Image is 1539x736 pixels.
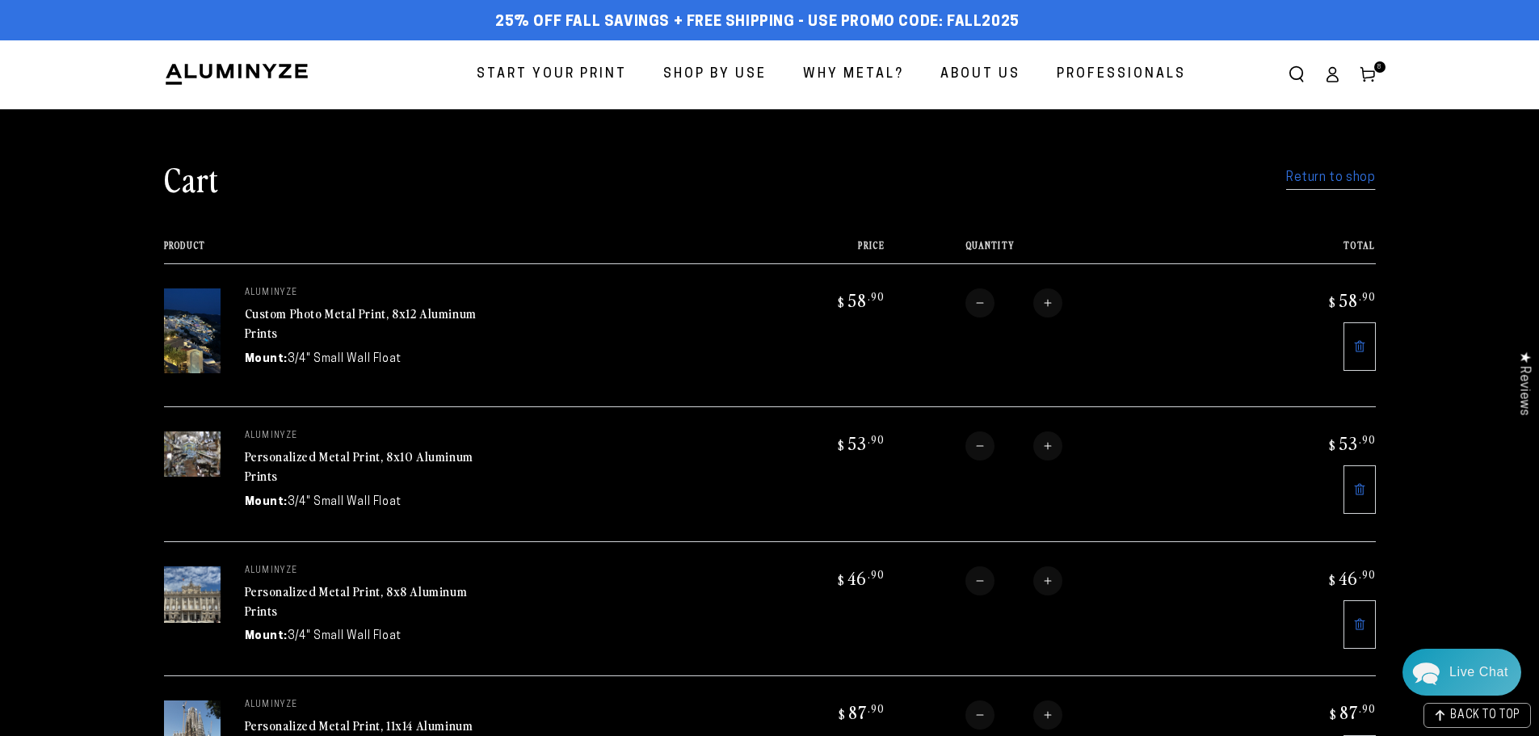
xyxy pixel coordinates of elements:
[1327,288,1376,311] bdi: 58
[1329,437,1336,453] span: $
[838,437,845,453] span: $
[803,63,904,86] span: Why Metal?
[1279,57,1314,92] summary: Search our site
[835,431,885,454] bdi: 53
[164,566,221,623] img: 8"x8" Square White Glossy Aluminyzed Photo
[288,351,402,368] dd: 3/4" Small Wall Float
[477,63,627,86] span: Start Your Print
[835,566,885,589] bdi: 46
[1359,701,1376,715] sup: .90
[663,63,767,86] span: Shop By Use
[288,628,402,645] dd: 3/4" Small Wall Float
[885,240,1232,263] th: Quantity
[1286,166,1375,190] a: Return to shop
[994,288,1033,318] input: Quantity for Custom Photo Metal Print, 8x12 Aluminum Prints
[994,431,1033,461] input: Quantity for Personalized Metal Print, 8x10 Aluminum Prints
[465,53,639,96] a: Start Your Print
[164,158,219,200] h1: Cart
[868,432,885,446] sup: .90
[1449,649,1508,696] div: Contact Us Directly
[495,14,1020,32] span: 25% off FALL Savings + Free Shipping - Use Promo Code: FALL2025
[1402,649,1521,696] div: Chat widget toggle
[245,431,487,441] p: aluminyze
[1450,710,1520,721] span: BACK TO TOP
[245,288,487,298] p: aluminyze
[1343,322,1376,371] a: Remove 8"x12" Rectangle White Glossy Aluminyzed Photo
[1327,700,1376,723] bdi: 87
[1327,566,1376,589] bdi: 46
[245,351,288,368] dt: Mount:
[164,62,309,86] img: Aluminyze
[164,431,221,477] img: 8"x10" Rectangle White Glossy Aluminyzed Photo
[1377,61,1382,73] span: 8
[245,447,473,486] a: Personalized Metal Print, 8x10 Aluminum Prints
[1343,465,1376,514] a: Remove 8"x10" Rectangle White Glossy Aluminyzed Photo
[245,304,477,343] a: Custom Photo Metal Print, 8x12 Aluminum Prints
[836,700,885,723] bdi: 87
[940,63,1020,86] span: About Us
[245,494,288,511] dt: Mount:
[741,240,885,263] th: Price
[835,288,885,311] bdi: 58
[791,53,916,96] a: Why Metal?
[838,294,845,310] span: $
[245,566,487,576] p: aluminyze
[245,582,468,620] a: Personalized Metal Print, 8x8 Aluminum Prints
[1232,240,1376,263] th: Total
[838,572,845,588] span: $
[994,566,1033,595] input: Quantity for Personalized Metal Print, 8x8 Aluminum Prints
[1359,432,1376,446] sup: .90
[928,53,1032,96] a: About Us
[868,701,885,715] sup: .90
[994,700,1033,730] input: Quantity for Personalized Metal Print, 11x14 Aluminum Prints
[868,289,885,303] sup: .90
[164,240,742,263] th: Product
[1508,339,1539,428] div: Click to open Judge.me floating reviews tab
[1343,600,1376,649] a: Remove 8"x8" Square White Glossy Aluminyzed Photo
[651,53,779,96] a: Shop By Use
[839,706,846,722] span: $
[164,288,221,373] img: 8"x12" Rectangle White Glossy Aluminyzed Photo
[1327,431,1376,454] bdi: 53
[245,628,288,645] dt: Mount:
[1330,706,1337,722] span: $
[1045,53,1198,96] a: Professionals
[868,567,885,581] sup: .90
[1359,289,1376,303] sup: .90
[1329,572,1336,588] span: $
[1359,567,1376,581] sup: .90
[1329,294,1336,310] span: $
[1057,63,1186,86] span: Professionals
[288,494,402,511] dd: 3/4" Small Wall Float
[245,700,487,710] p: aluminyze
